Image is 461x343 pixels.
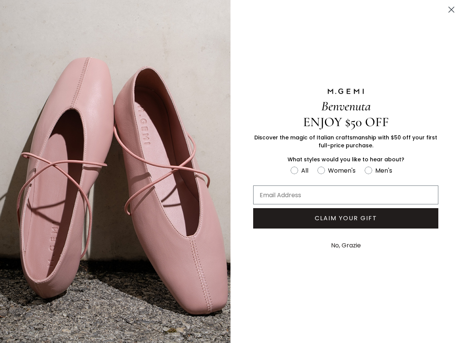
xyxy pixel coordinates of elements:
[253,185,438,204] input: Email Address
[375,166,392,175] div: Men's
[327,236,365,255] button: No, Grazie
[445,3,458,16] button: Close dialog
[321,98,371,114] span: Benvenuta
[253,208,438,229] button: CLAIM YOUR GIFT
[328,166,356,175] div: Women's
[301,166,308,175] div: All
[303,114,389,130] span: ENJOY $50 OFF
[288,156,404,163] span: What styles would you like to hear about?
[327,88,365,95] img: M.GEMI
[254,134,437,149] span: Discover the magic of Italian craftsmanship with $50 off your first full-price purchase.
